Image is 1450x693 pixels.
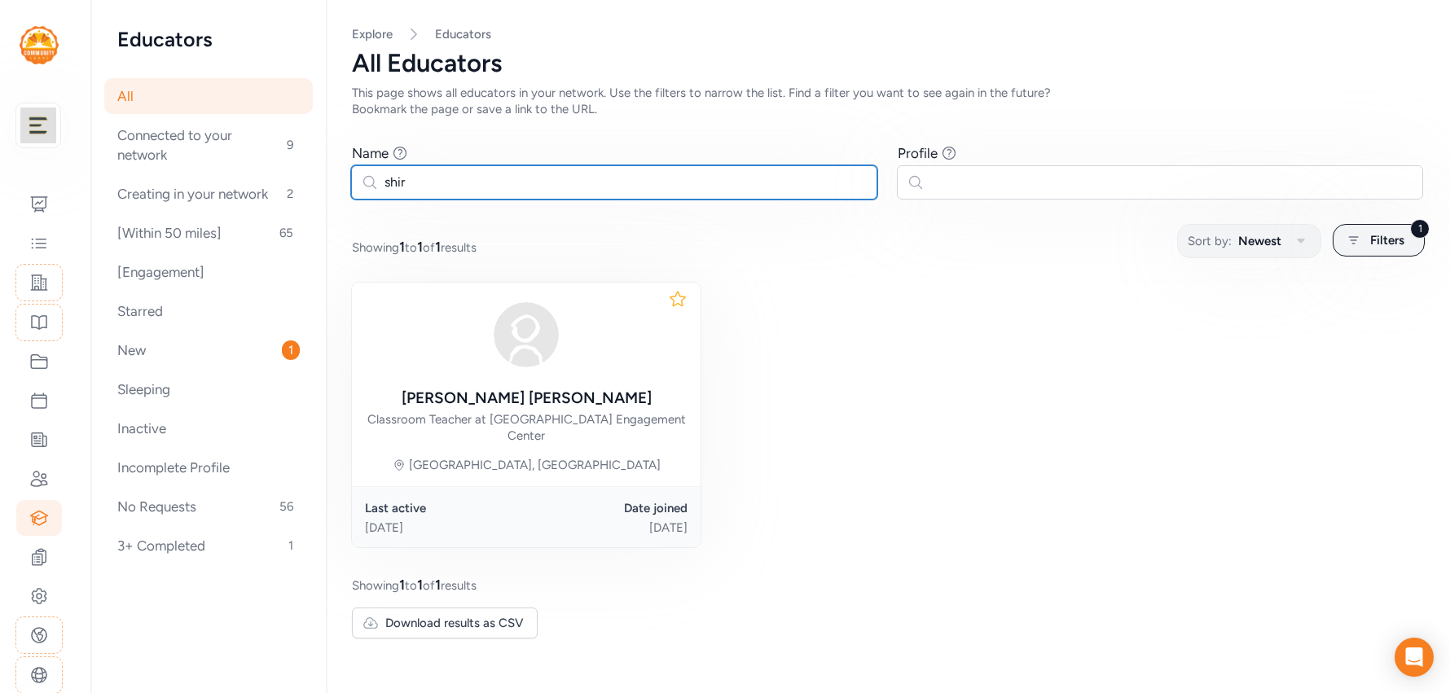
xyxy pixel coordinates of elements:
[104,293,313,329] div: Starred
[417,239,423,255] span: 1
[1188,231,1232,251] span: Sort by:
[104,450,313,485] div: Incomplete Profile
[104,78,313,114] div: All
[104,117,313,173] div: Connected to your network
[104,410,313,446] div: Inactive
[526,500,688,516] div: Date joined
[352,27,393,42] a: Explore
[435,26,491,42] a: Educators
[20,107,56,143] img: logo
[1370,230,1404,250] span: Filters
[417,577,423,593] span: 1
[282,536,300,555] span: 1
[352,26,1424,42] nav: Breadcrumb
[1238,231,1281,251] span: Newest
[385,615,524,631] span: Download results as CSV
[435,239,441,255] span: 1
[352,607,538,638] button: Download results as CSV
[365,500,526,516] div: Last active
[526,520,688,536] div: [DATE]
[365,411,688,444] div: Classroom Teacher at [GEOGRAPHIC_DATA] Engagement Center
[280,135,300,155] span: 9
[352,575,477,594] span: Showing to of results
[104,489,313,524] div: No Requests
[402,387,652,410] div: [PERSON_NAME] [PERSON_NAME]
[273,497,300,516] span: 56
[352,237,477,257] span: Showing to of results
[104,254,313,290] div: [Engagement]
[1395,638,1434,677] div: Open Intercom Messenger
[104,528,313,564] div: 3+ Completed
[273,223,300,243] span: 65
[117,26,300,52] h2: Educators
[352,143,389,163] div: Name
[898,143,938,163] div: Profile
[104,176,313,212] div: Creating in your network
[352,49,1424,78] div: All Educators
[104,371,313,407] div: Sleeping
[365,520,526,536] div: [DATE]
[352,85,1082,117] div: This page shows all educators in your network. Use the filters to narrow the list. Find a filter ...
[282,340,300,360] span: 1
[487,296,565,374] img: avatar38fbb18c.svg
[280,184,300,204] span: 2
[104,332,313,368] div: New
[399,577,405,593] span: 1
[20,26,59,64] img: logo
[1177,224,1321,258] button: Sort by:Newest
[409,457,661,473] div: [GEOGRAPHIC_DATA], [GEOGRAPHIC_DATA]
[104,215,313,251] div: [Within 50 miles]
[1410,219,1430,239] div: 1
[435,577,441,593] span: 1
[399,239,405,255] span: 1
